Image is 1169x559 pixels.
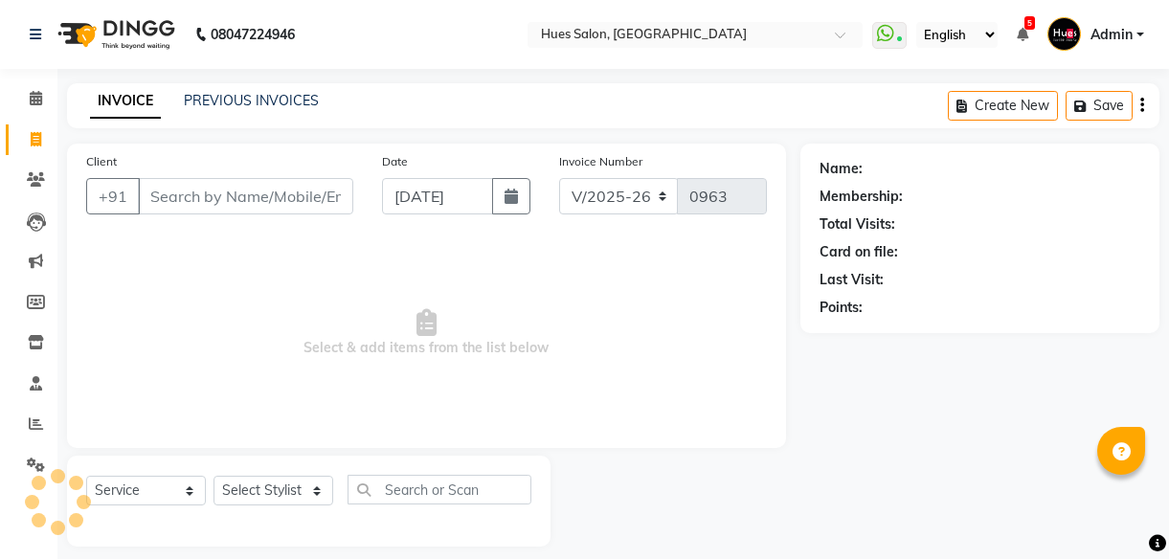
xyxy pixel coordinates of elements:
[559,153,642,170] label: Invoice Number
[1090,25,1133,45] span: Admin
[820,187,903,207] div: Membership:
[1047,17,1081,51] img: Admin
[948,91,1058,121] button: Create New
[138,178,353,214] input: Search by Name/Mobile/Email/Code
[382,153,408,170] label: Date
[86,153,117,170] label: Client
[820,270,884,290] div: Last Visit:
[820,242,898,262] div: Card on file:
[1017,26,1028,43] a: 5
[348,475,531,504] input: Search or Scan
[184,92,319,109] a: PREVIOUS INVOICES
[1089,482,1150,540] iframe: chat widget
[820,298,863,318] div: Points:
[820,214,895,235] div: Total Visits:
[49,8,180,61] img: logo
[211,8,295,61] b: 08047224946
[1066,91,1133,121] button: Save
[1024,16,1035,30] span: 5
[820,159,863,179] div: Name:
[90,84,161,119] a: INVOICE
[86,237,767,429] span: Select & add items from the list below
[86,178,140,214] button: +91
